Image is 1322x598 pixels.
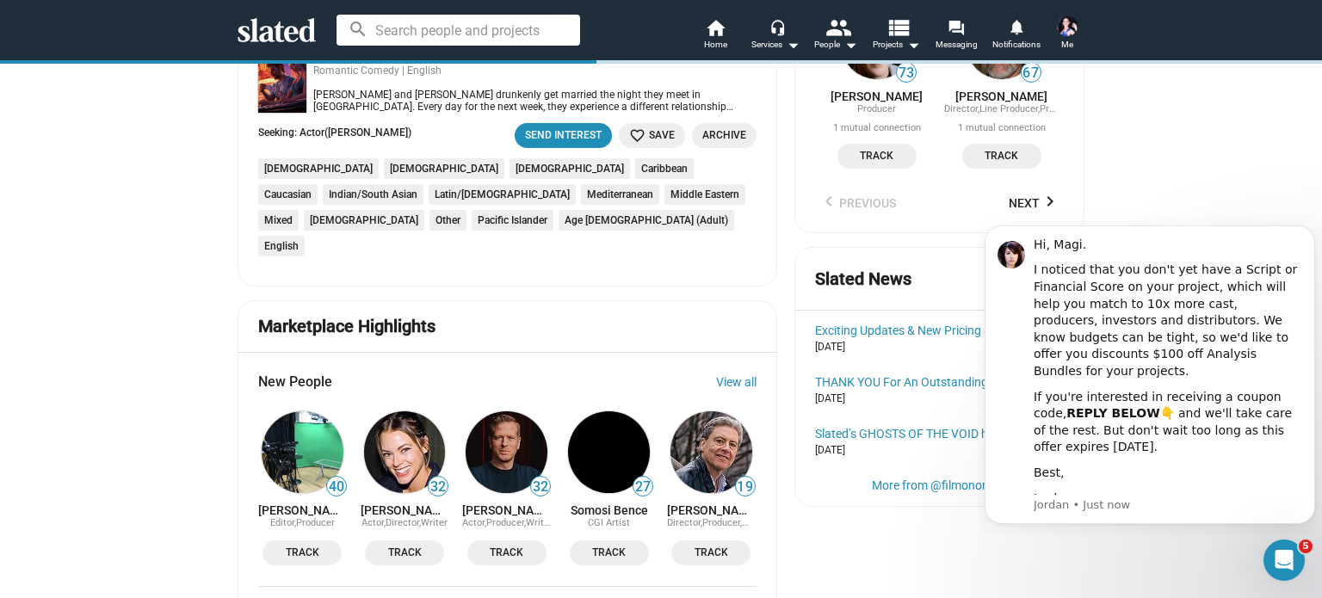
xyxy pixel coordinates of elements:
[833,122,921,135] div: 1 mutual connection
[327,478,346,496] span: 40
[258,503,347,517] a: [PERSON_NAME]
[806,17,866,55] button: People
[958,122,1046,135] div: 1 mutual connection
[814,34,857,55] div: People
[337,15,580,46] input: Search people and projects
[466,411,547,493] img: Casey Krehbiel
[716,375,757,389] a: View all
[323,184,423,205] li: Indian/South Asian
[263,540,342,565] button: Track
[462,503,551,517] a: [PERSON_NAME]
[745,17,806,55] button: Services
[429,210,466,231] li: Other
[769,19,785,34] mat-icon: headset_mic
[705,17,726,38] mat-icon: home
[1009,188,1060,219] span: Next
[258,184,318,205] li: Caucasian
[462,517,486,528] span: Actor,
[926,17,986,55] a: Messaging
[664,184,745,205] li: Middle Eastern
[848,147,906,165] span: Track
[324,126,411,139] span: ([PERSON_NAME])
[1008,18,1024,34] mat-icon: notifications
[559,210,734,231] li: Age [DEMOGRAPHIC_DATA] (Adult)
[258,41,306,113] img: Relationship Goals
[667,503,756,517] a: [PERSON_NAME]
[365,540,444,565] button: Track
[313,65,494,78] div: Romantic Comedy | English
[1299,539,1313,553] span: 5
[948,19,964,35] mat-icon: forum
[903,34,924,55] mat-icon: arrow_drop_down
[962,144,1041,169] button: Track
[565,503,653,517] a: Somosi Bence
[866,17,926,55] button: Projects
[815,341,1064,354] div: [DATE]
[526,517,553,528] span: Writer
[840,34,861,55] mat-icon: arrow_drop_down
[258,373,332,391] span: New People
[306,89,757,113] div: Tim and Sara drunkenly get married the night they meet in Las Vegas. Every day for the next week,...
[831,89,923,103] a: [PERSON_NAME]
[375,544,434,562] span: Track
[429,184,576,205] li: Latin/[DEMOGRAPHIC_DATA]
[897,65,916,82] span: 73
[782,34,803,55] mat-icon: arrow_drop_down
[273,544,331,562] span: Track
[692,123,757,148] button: Archive
[262,411,343,493] img: Oswald j Williams
[670,411,752,493] img: Michael Fields
[386,517,421,528] span: Director,
[685,17,745,55] a: Home
[486,517,526,528] span: Producer,
[873,34,920,55] span: Projects
[619,123,685,148] button: Save
[986,17,1047,55] a: Notifications
[568,411,650,493] img: Somosi Bence
[258,210,299,231] li: Mixed
[510,158,630,179] li: [DEMOGRAPHIC_DATA]
[973,147,1031,165] span: Track
[702,517,748,528] span: Producer,
[570,540,649,565] button: Track
[361,517,386,528] span: Actor,
[936,34,978,55] span: Messaging
[525,126,602,145] div: Send Interest
[1061,34,1073,55] span: Me
[364,411,446,493] img: Nicole Eckenroad
[304,210,424,231] li: [DEMOGRAPHIC_DATA]
[872,478,1007,492] a: More from @filmonomics
[857,103,896,114] span: Producer
[837,144,917,169] button: Track
[667,517,702,528] span: Director,
[1047,12,1088,57] button: Magi AvilaMe
[472,210,553,231] li: Pacific Islander
[258,158,379,179] li: [DEMOGRAPHIC_DATA]
[1263,539,1305,581] iframe: Intercom live chat
[886,15,911,40] mat-icon: view_list
[992,34,1041,55] span: Notifications
[815,188,906,219] button: Previous
[384,158,504,179] li: [DEMOGRAPHIC_DATA]
[702,126,746,145] span: Archive
[815,324,1064,337] div: Exciting Updates & New Pricing at Slated
[1022,65,1041,82] span: 67
[819,188,896,219] span: Previous
[815,375,1064,389] a: THANK YOU For An Outstanding 2023!
[751,34,800,55] div: Services
[478,544,536,562] span: Track
[258,236,305,256] li: English
[998,188,1064,219] button: Next
[258,315,436,338] mat-card-title: Marketplace Highlights
[258,126,411,140] div: Seeking: Actor
[633,478,652,496] span: 27
[955,89,1047,103] a: [PERSON_NAME]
